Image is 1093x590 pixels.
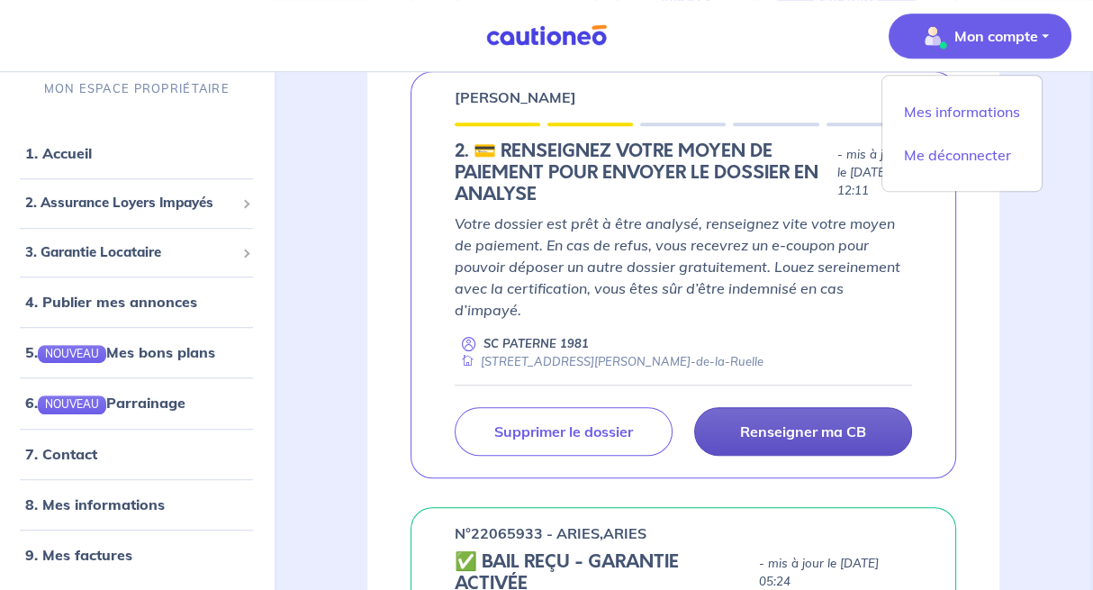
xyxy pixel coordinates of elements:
[455,141,830,205] h5: 2.︎ 💳 RENSEIGNEZ VOTRE MOYEN DE PAIEMENT POUR ENVOYER LE DOSSIER EN ANALYSE
[25,145,92,163] a: 1. Accueil
[25,294,197,312] a: 4. Publier mes annonces
[455,407,673,456] a: Supprimer le dossier
[836,146,912,200] p: - mis à jour le [DATE] 12:11
[7,235,266,270] div: 3. Garantie Locataire
[455,213,913,321] p: Votre dossier est prêt à être analysé, renseignez vite votre moyen de paiement. En cas de refus, ...
[7,386,266,422] div: 6.NOUVEAUParrainage
[455,86,576,108] p: [PERSON_NAME]
[7,285,266,321] div: 4. Publier mes annonces
[918,22,947,50] img: illu_account_valid_menu.svg
[25,546,132,564] a: 9. Mes factures
[881,75,1043,192] div: illu_account_valid_menu.svgMon compte
[7,486,266,522] div: 8. Mes informations
[44,81,230,98] p: MON ESPACE PROPRIÉTAIRE
[25,445,97,463] a: 7. Contact
[494,422,633,440] p: Supprimer le dossier
[25,395,185,413] a: 6.NOUVEAUParrainage
[455,353,763,370] div: [STREET_ADDRESS][PERSON_NAME]-de-la-Ruelle
[7,136,266,172] div: 1. Accueil
[954,25,1038,47] p: Mon compte
[479,24,614,47] img: Cautioneo
[25,495,165,513] a: 8. Mes informations
[483,335,589,352] p: SC PATERNE 1981
[455,141,913,205] div: state: CB-IN-PROGRESS, Context: NEW,CHOOSE-CERTIFICATE,ALONE,LESSOR-DOCUMENTS
[25,194,235,214] span: 2. Assurance Loyers Impayés
[740,422,866,440] p: Renseigner ma CB
[7,186,266,222] div: 2. Assurance Loyers Impayés
[7,436,266,472] div: 7. Contact
[890,141,1034,169] a: Me déconnecter
[7,537,266,573] div: 9. Mes factures
[889,14,1071,59] button: illu_account_valid_menu.svgMon compte
[455,522,646,544] p: n°22065933 - ARIES,ARIES
[7,335,266,371] div: 5.NOUVEAUMes bons plans
[25,242,235,263] span: 3. Garantie Locataire
[25,344,215,362] a: 5.NOUVEAUMes bons plans
[694,407,912,456] a: Renseigner ma CB
[890,97,1034,126] a: Mes informations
